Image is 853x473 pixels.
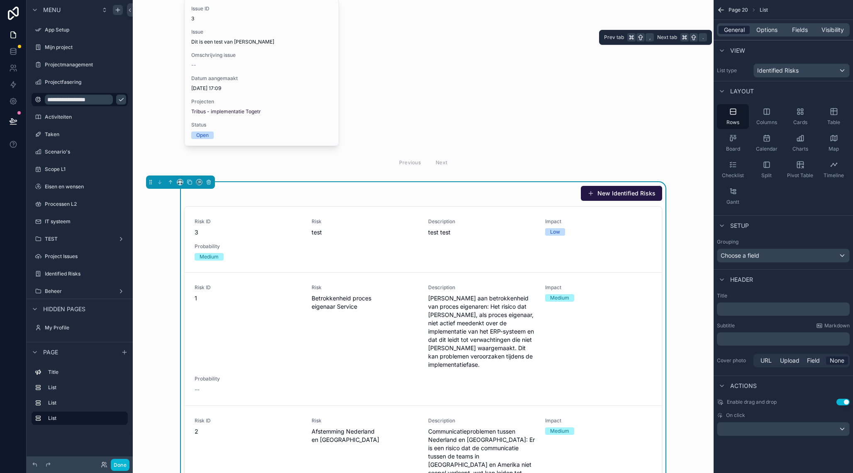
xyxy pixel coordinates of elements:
span: Probability [195,243,302,250]
span: None [830,356,844,365]
span: 2 [195,427,302,436]
label: IT systeem [45,218,126,225]
label: List [48,384,124,391]
a: Markdown [816,322,850,329]
span: Afstemming Nederland en [GEOGRAPHIC_DATA] [312,427,419,444]
a: Identified Risks [32,267,128,280]
label: Grouping [717,239,738,245]
span: Description [428,417,535,424]
a: Taken [32,128,128,141]
label: Taken [45,131,126,138]
span: Description [428,218,535,225]
button: Pivot Table [784,157,816,182]
a: App Setup [32,23,128,37]
span: Options [756,26,777,34]
button: Columns [751,104,782,129]
span: Menu [43,6,61,14]
span: Description [428,284,535,291]
span: Page [43,348,58,356]
span: Map [829,146,839,152]
span: Risk ID [195,218,302,225]
span: Checklist [722,172,744,179]
button: Checklist [717,157,749,182]
span: Split [761,172,772,179]
span: -- [195,385,200,394]
span: View [730,46,745,55]
label: Processen L2 [45,201,126,207]
span: Identified Risks [757,66,799,75]
span: 1 [195,294,302,302]
label: Projectfasering [45,79,126,85]
a: Eisen en wensen [32,180,128,193]
label: Cover photo [717,357,750,364]
label: List type [717,67,750,74]
a: Beheer [32,285,128,298]
span: Enable drag and drop [727,399,777,405]
button: Rows [717,104,749,129]
button: Gantt [717,184,749,209]
div: scrollable content [717,302,850,316]
label: Subtitle [717,322,735,329]
span: Timeline [824,172,844,179]
span: Header [730,276,753,284]
span: List [760,7,768,13]
span: Columns [756,119,777,126]
span: Impact [545,218,652,225]
button: Map [818,131,850,156]
button: Charts [784,131,816,156]
button: Cards [784,104,816,129]
label: Beheer [45,288,115,295]
label: Activiteiten [45,114,126,120]
label: Project Issues [45,253,126,260]
button: Board [717,131,749,156]
span: Markdown [824,322,850,329]
div: Low [550,228,560,236]
a: Scenario's [32,145,128,158]
button: Split [751,157,782,182]
span: Field [807,356,820,365]
button: Choose a field [717,249,850,263]
span: Probability [195,375,302,382]
a: Scope L1 [32,163,128,176]
label: App Setup [45,27,126,33]
a: Project Issues [32,250,128,263]
label: My Profile [45,324,126,331]
span: Board [726,146,740,152]
a: My Profile [32,321,128,334]
span: Cards [793,119,807,126]
label: List [48,415,121,422]
button: Table [818,104,850,129]
span: General [724,26,745,34]
span: Risk [312,218,419,225]
span: Actions [730,382,757,390]
span: Layout [730,87,754,95]
a: Risk ID3RisktestDescriptiontest testImpactLowProbabilityMedium [185,207,662,272]
label: Scope L1 [45,166,126,173]
div: Medium [200,253,219,261]
span: , [646,34,653,41]
span: Risk ID [195,284,302,291]
span: Setup [730,222,749,230]
span: Risk [312,417,419,424]
span: [PERSON_NAME] aan betrokkenheid van proces eigenaren: Het risico dat [PERSON_NAME], als proces ei... [428,294,535,369]
span: Risk ID [195,417,302,424]
label: Title [48,369,124,375]
label: List [48,400,124,406]
button: Calendar [751,131,782,156]
span: Calendar [756,146,777,152]
span: On click [726,412,745,419]
span: Risk [312,284,419,291]
a: Risk ID1RiskBetrokkenheid proces eigenaar ServiceDescription[PERSON_NAME] aan betrokkenheid van p... [185,272,662,405]
span: Impact [545,284,652,291]
a: Projectmanagement [32,58,128,71]
label: Scenario's [45,149,126,155]
a: Activiteiten [32,110,128,124]
span: Upload [780,356,799,365]
a: Processen L2 [32,197,128,211]
span: Visibility [821,26,844,34]
a: TEST [32,232,128,246]
span: Pivot Table [787,172,813,179]
button: New Identified Risks [581,186,662,201]
span: Gantt [726,199,739,205]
